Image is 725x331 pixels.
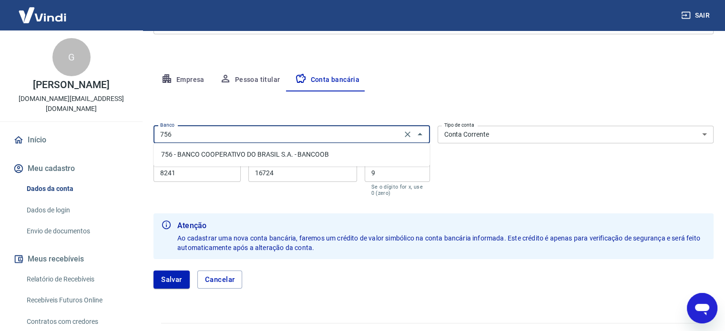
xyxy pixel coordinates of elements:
[11,130,131,150] a: Início
[401,128,414,141] button: Clear
[160,121,174,129] label: Banco
[160,160,205,167] label: Agência (sem dígito)
[11,0,73,30] img: Vindi
[444,121,474,129] label: Tipo de conta
[33,80,109,90] p: [PERSON_NAME]
[11,158,131,179] button: Meu cadastro
[153,147,429,162] li: 756 - BANCO COOPERATIVO DO BRASIL S.A. - BANCOOB
[23,291,131,310] a: Recebíveis Futuros Online
[23,221,131,241] a: Envio de documentos
[153,69,212,91] button: Empresa
[11,249,131,270] button: Meus recebíveis
[413,128,427,141] button: Fechar
[52,38,91,76] div: G
[8,94,135,114] p: [DOMAIN_NAME][EMAIL_ADDRESS][DOMAIN_NAME]
[212,69,288,91] button: Pessoa titular
[687,293,717,323] iframe: Botão para abrir a janela de mensagens
[371,184,423,196] p: Se o dígito for x, use 0 (zero)
[679,7,714,24] button: Sair
[177,234,702,251] span: Ao cadastrar uma nova conta bancária, faremos um crédito de valor simbólico na conta bancária inf...
[23,201,131,220] a: Dados de login
[197,271,243,289] button: Cancelar
[287,69,367,91] button: Conta bancária
[177,220,706,231] b: Atenção
[255,160,296,167] label: Conta (sem dígito)
[23,179,131,199] a: Dados da conta
[153,271,190,289] button: Salvar
[371,160,405,167] label: Dígito da conta
[23,270,131,289] a: Relatório de Recebíveis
